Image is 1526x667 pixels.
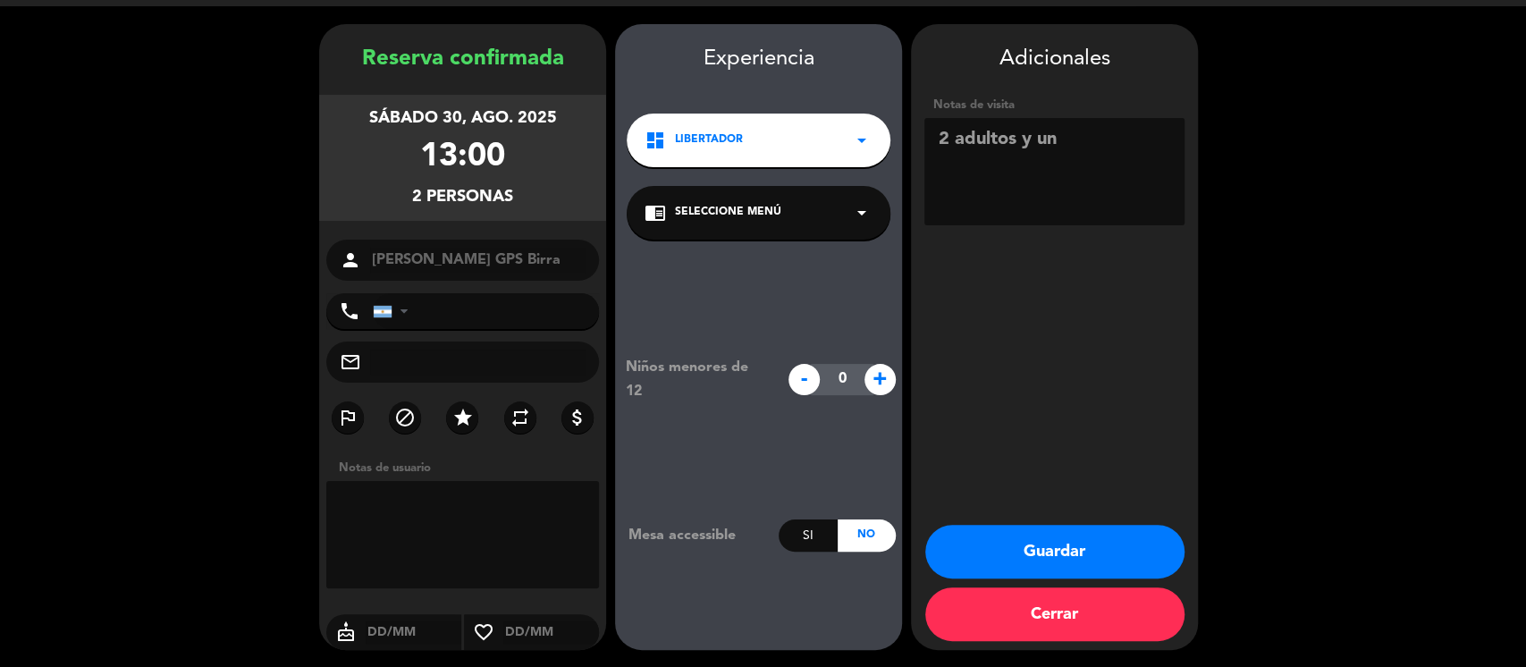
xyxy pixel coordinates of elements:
i: block [394,407,416,428]
i: star [451,407,473,428]
i: attach_money [567,407,588,428]
span: Seleccione Menú [675,204,781,222]
div: Experiencia [615,42,902,77]
div: sábado 30, ago. 2025 [369,106,557,131]
button: Guardar [925,525,1185,578]
div: 2 personas [412,184,513,210]
i: mail_outline [340,351,361,373]
div: Niños menores de 12 [612,356,780,402]
div: Notas de usuario [330,459,606,477]
i: phone [339,300,360,322]
i: favorite_border [464,621,503,643]
i: outlined_flag [337,407,358,428]
i: chrome_reader_mode [645,202,666,224]
div: Argentina: +54 [374,294,415,328]
input: DD/MM [366,621,461,644]
div: 13:00 [420,131,505,184]
div: Adicionales [924,42,1185,77]
span: + [864,364,896,395]
i: person [340,249,361,271]
div: Mesa accessible [615,524,779,547]
div: No [838,519,896,552]
i: arrow_drop_down [851,130,873,151]
i: cake [326,621,366,643]
i: dashboard [645,130,666,151]
input: DD/MM [503,621,599,644]
div: Reserva confirmada [319,42,606,77]
div: Si [779,519,837,552]
div: Notas de visita [924,96,1185,114]
i: repeat [510,407,531,428]
span: LIBERTADOR [675,131,743,149]
span: - [788,364,820,395]
i: arrow_drop_down [851,202,873,224]
button: Cerrar [925,587,1185,641]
